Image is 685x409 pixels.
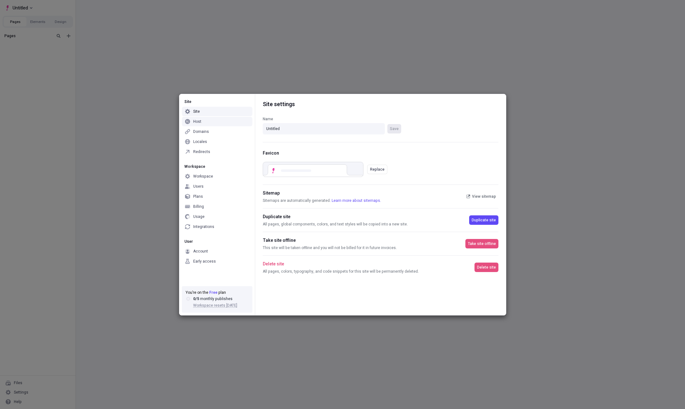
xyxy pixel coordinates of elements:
[193,149,210,154] div: Redirects
[193,296,199,302] span: 0 / 5
[477,265,496,270] span: Delete site
[263,269,474,274] div: All pages, colors, typography, and code snippets for this site will be permanently deleted.
[465,239,498,248] button: Take site offline
[193,224,214,229] div: Integrations
[390,126,399,131] span: Save
[193,109,200,114] div: Site
[469,215,498,225] button: Duplicate site
[193,119,201,124] div: Host
[209,290,217,295] span: Free
[263,237,465,244] div: Take site offline
[464,192,498,201] button: View sitemap
[367,165,387,174] button: Replace
[263,261,474,268] div: Delete site
[263,213,469,220] div: Duplicate site
[193,259,216,264] div: Early access
[193,204,204,209] div: Billing
[370,167,385,172] div: Replace
[263,245,465,250] div: This site will be taken offline and you will not be billed for it in future invoices.
[263,190,464,197] div: Sitemap
[472,218,496,223] span: Duplicate site
[182,239,252,244] div: User
[193,214,205,219] div: Usage
[193,184,204,189] div: Users
[263,116,401,122] div: Name
[474,263,498,272] button: Delete site
[182,164,252,169] div: Workspace
[263,123,385,134] input: NameSave
[263,198,464,203] div: Sitemaps are automatically generated.
[193,249,208,254] div: Account
[186,290,249,295] div: You’re on the plan
[193,303,237,308] span: Workspace resets [DATE]
[193,139,207,144] div: Locales
[182,99,252,104] div: Site
[193,129,209,134] div: Domains
[263,94,498,109] div: Site settings
[468,241,496,246] span: Take site offline
[263,222,469,227] div: All pages, global components, colors, and text styles will be copied into a new site.
[332,198,381,203] a: Learn more about sitemaps.
[193,194,203,199] div: Plans
[263,150,498,157] div: Favicon
[387,124,401,133] button: Name
[200,296,233,302] span: monthly publishes
[472,194,496,199] span: View sitemap
[193,174,213,179] div: Workspace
